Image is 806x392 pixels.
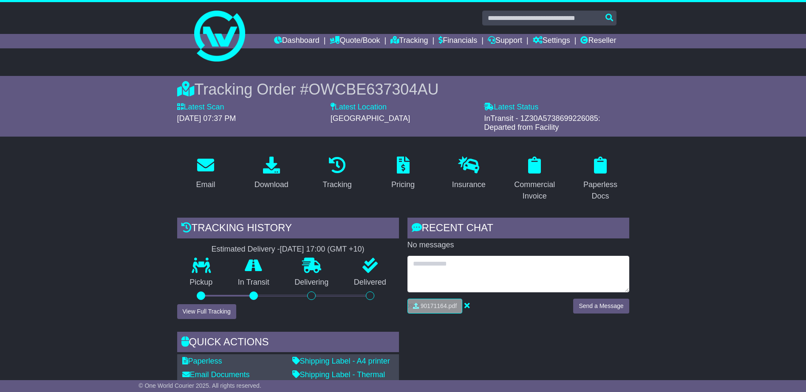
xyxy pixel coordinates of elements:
a: Support [488,34,522,48]
a: Commercial Invoice [506,154,563,205]
a: Paperless Docs [572,154,629,205]
a: Insurance [447,154,491,193]
div: Commercial Invoice [512,179,558,202]
div: Estimated Delivery - [177,245,399,254]
div: Email [196,179,215,190]
a: Tracking [390,34,428,48]
a: Download [249,154,294,193]
span: [GEOGRAPHIC_DATA] [331,114,410,123]
button: View Full Tracking [177,304,236,319]
label: Latest Status [484,103,538,112]
div: Download [255,179,288,190]
div: RECENT CHAT [407,218,629,241]
div: Tracking history [177,218,399,241]
div: Pricing [391,179,415,190]
p: Delivered [341,278,399,287]
button: Send a Message [573,299,629,314]
div: Tracking Order # [177,80,629,98]
span: © One World Courier 2025. All rights reserved. [139,382,261,389]
a: Reseller [580,34,616,48]
div: [DATE] 17:00 (GMT +10) [280,245,365,254]
a: Quote/Book [330,34,380,48]
label: Latest Scan [177,103,224,112]
div: Insurance [452,179,486,190]
a: Paperless [182,357,222,365]
div: Quick Actions [177,332,399,355]
span: InTransit - 1Z30A5738699226085: Departed from Facility [484,114,600,132]
a: Shipping Label - A4 printer [292,357,390,365]
a: Email [190,154,221,193]
div: Tracking [322,179,351,190]
a: Shipping Label - Thermal printer [292,370,385,388]
p: In Transit [225,278,282,287]
a: Settings [533,34,570,48]
a: Financials [438,34,477,48]
p: Pickup [177,278,226,287]
div: Paperless Docs [577,179,624,202]
span: [DATE] 07:37 PM [177,114,236,123]
a: Dashboard [274,34,320,48]
p: Delivering [282,278,342,287]
span: OWCBE637304AU [308,81,438,98]
a: Email Documents [182,370,250,379]
a: Tracking [317,154,357,193]
a: Pricing [386,154,420,193]
label: Latest Location [331,103,387,112]
p: No messages [407,241,629,250]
